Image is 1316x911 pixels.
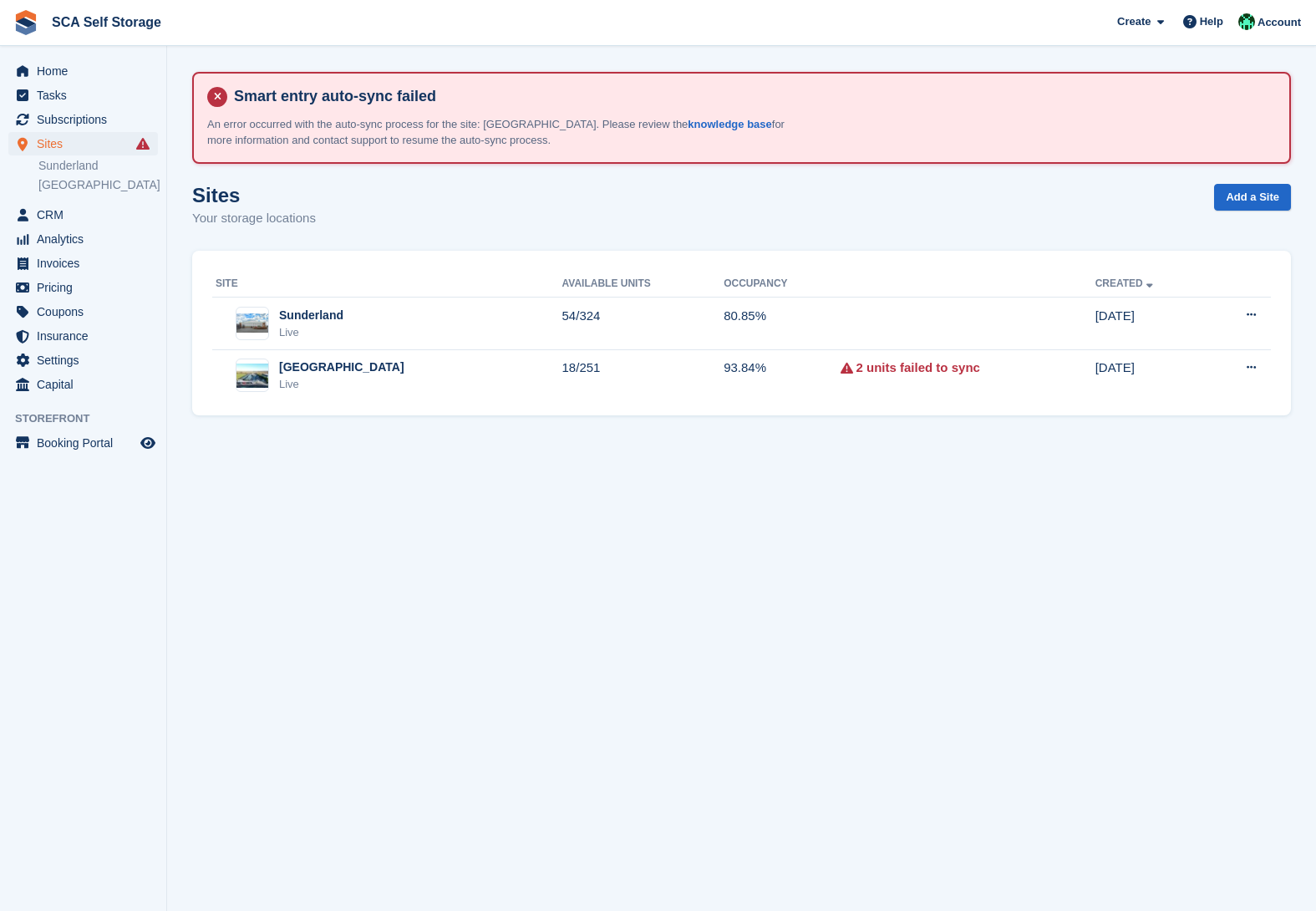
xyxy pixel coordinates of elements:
div: Sunderland [279,307,343,324]
th: Site [212,271,562,298]
div: Live [279,324,343,341]
a: menu [8,203,158,226]
i: Smart entry sync failures have occurred [136,137,150,150]
span: Coupons [37,300,137,323]
a: menu [8,59,158,83]
span: CRM [37,203,137,226]
span: Account [1258,14,1301,31]
a: menu [8,108,158,131]
img: Image of Sunderland site [236,313,268,333]
a: SCA Self Storage [45,8,168,36]
span: Create [1117,13,1151,30]
span: Tasks [37,84,137,107]
span: Sites [37,132,137,155]
a: menu [8,324,158,348]
p: An error occurred with the auto-sync process for the site: [GEOGRAPHIC_DATA]. Please review the f... [207,116,792,149]
a: menu [8,300,158,323]
td: 18/251 [562,349,724,401]
span: Insurance [37,324,137,348]
span: Analytics [37,227,137,251]
span: Settings [37,349,137,372]
span: Storefront [15,410,166,427]
td: [DATE] [1095,298,1207,350]
a: knowledge base [688,118,771,130]
a: menu [8,252,158,275]
td: [DATE] [1095,349,1207,401]
a: [GEOGRAPHIC_DATA] [38,177,158,193]
th: Occupancy [724,271,840,298]
td: 93.84% [724,349,840,401]
a: menu [8,431,158,455]
a: menu [8,373,158,396]
a: menu [8,349,158,372]
span: Invoices [37,252,137,275]
img: Ross Chapman [1238,13,1255,30]
a: Preview store [138,433,158,453]
th: Available Units [562,271,724,298]
img: stora-icon-8386f47178a22dfd0bd8f6a31ec36ba5ce8667c1dd55bd0f319d3a0aa187defe.svg [13,10,38,35]
td: 54/324 [562,298,724,350]
div: [GEOGRAPHIC_DATA] [279,359,404,376]
p: Your storage locations [192,209,316,228]
td: 80.85% [724,298,840,350]
a: menu [8,227,158,251]
a: Sunderland [38,158,158,174]
span: Capital [37,373,137,396]
span: Booking Portal [37,431,137,455]
a: menu [8,132,158,155]
a: Created [1095,277,1156,289]
a: Add a Site [1214,184,1291,211]
div: Live [279,376,404,393]
a: 2 units failed to sync [856,359,980,378]
span: Home [37,59,137,83]
span: Pricing [37,276,137,299]
h4: Smart entry auto-sync failed [227,87,1276,106]
h1: Sites [192,184,316,206]
img: Image of Sheffield site [236,364,268,388]
a: menu [8,84,158,107]
a: menu [8,276,158,299]
span: Help [1200,13,1223,30]
span: Subscriptions [37,108,137,131]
